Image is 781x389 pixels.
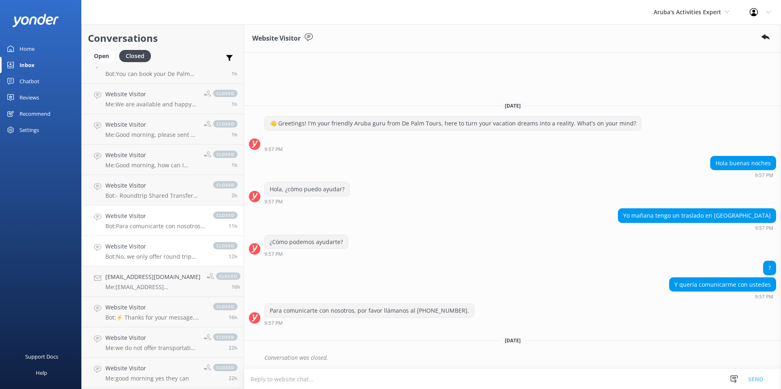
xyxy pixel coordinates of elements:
div: 👋 Greetings! I'm your friendly Aruba guru from De Palm Tours, here to turn your vacation dreams i... [265,117,641,130]
a: [EMAIL_ADDRESS][DOMAIN_NAME]Me:[EMAIL_ADDRESS][DOMAIN_NAME]closed16h [82,266,244,297]
span: closed [213,151,238,158]
p: Bot: No, we only offer round trip private transfers. [105,253,205,260]
p: Me: [EMAIL_ADDRESS][DOMAIN_NAME] [105,283,201,291]
span: Sep 05 2025 07:20am (UTC -04:00) America/Caracas [231,192,238,199]
span: Sep 04 2025 11:28am (UTC -04:00) America/Caracas [229,344,238,351]
p: Bot: Para comunicarte con nosotros, por favor llámanos al [PHONE_NUMBER]. [105,223,205,230]
h4: [EMAIL_ADDRESS][DOMAIN_NAME] [105,272,201,281]
div: 2025-09-05T12:23:45.261 [249,351,776,365]
a: Website VisitorBot:You can book your De Palm Island experience online at [URL][DOMAIN_NAME].closed1h [82,53,244,84]
a: Open [88,51,119,60]
p: Bot: - Roundtrip Shared Transfer (bus) costs $21.50 per person. - Roundtrip Private Transfer (pri... [105,192,205,199]
span: closed [213,364,238,371]
div: Conversation was closed. [264,351,776,365]
p: Me: We are available and happy to help. [105,101,198,108]
span: Sep 04 2025 11:27am (UTC -04:00) America/Caracas [229,375,238,382]
div: Inbox [20,57,35,73]
span: Sep 05 2025 08:25am (UTC -04:00) America/Caracas [231,101,238,108]
div: Hola buenas noches [711,156,776,170]
div: Yo mañana tengo un traslado en [GEOGRAPHIC_DATA] [618,209,776,223]
span: Sep 05 2025 08:23am (UTC -04:00) America/Caracas [231,131,238,138]
h4: Website Visitor [105,364,189,373]
span: closed [213,120,238,128]
strong: 9:57 PM [264,199,283,204]
div: Sep 04 2025 09:57pm (UTC -04:00) America/Caracas [264,251,348,257]
a: Website VisitorBot:No, we only offer round trip private transfers.closed12h [82,236,244,266]
div: Sep 04 2025 09:57pm (UTC -04:00) America/Caracas [618,225,776,231]
div: Sep 04 2025 09:57pm (UTC -04:00) America/Caracas [264,146,641,152]
p: Me: good morning yes they can [105,375,189,382]
h4: Website Visitor [105,212,205,220]
span: closed [213,90,238,97]
a: Website VisitorMe:We are available and happy to help.closed1h [82,84,244,114]
div: Support Docs [25,348,58,365]
span: Sep 04 2025 05:01pm (UTC -04:00) America/Caracas [229,314,238,321]
a: Website VisitorMe:we do not offer transportation anymoreclosed22h [82,327,244,358]
div: Para comunicarte con nosotros, por favor llámanos al [PHONE_NUMBER]. [265,304,474,318]
h2: Conversations [88,30,238,46]
div: ? [764,261,776,275]
span: closed [216,272,240,280]
div: Chatbot [20,73,39,89]
strong: 9:57 PM [755,173,773,178]
a: Website VisitorBot:Para comunicarte con nosotros, por favor llámanos al [PHONE_NUMBER].closed11h [82,205,244,236]
div: Home [20,41,35,57]
div: Help [36,365,47,381]
p: Me: we do not offer transportation anymore [105,344,198,352]
span: [DATE] [500,102,526,109]
span: Sep 04 2025 05:08pm (UTC -04:00) America/Caracas [231,283,240,290]
a: Website VisitorMe:good morning yes they canclosed22h [82,358,244,388]
a: Website VisitorMe:Good morning, how can I assist you?closed1h [82,145,244,175]
span: closed [213,181,238,188]
a: Website VisitorMe:Good morning, please sent an email to [EMAIL_ADDRESS][DOMAIN_NAME]closed1h [82,114,244,145]
div: Sep 04 2025 09:57pm (UTC -04:00) America/Caracas [264,320,474,326]
div: Sep 04 2025 09:57pm (UTC -04:00) America/Caracas [669,294,776,299]
span: Aruba's Activities Expert [654,8,721,16]
h4: Website Visitor [105,303,205,312]
p: Bot: You can book your De Palm Island experience online at [URL][DOMAIN_NAME]. [105,70,205,78]
span: Sep 05 2025 08:21am (UTC -04:00) America/Caracas [231,162,238,169]
div: Y quería comunicarme con ustedes [670,278,776,292]
div: Closed [119,50,151,62]
h4: Website Visitor [105,151,198,160]
div: ¿Cómo podemos ayudarte? [265,235,348,249]
div: Sep 04 2025 09:57pm (UTC -04:00) America/Caracas [710,172,776,178]
span: Sep 05 2025 08:33am (UTC -04:00) America/Caracas [231,70,238,77]
h3: Website Visitor [252,33,301,44]
span: closed [213,303,238,310]
a: Website VisitorBot:⚡ Thanks for your message, we'll get back to you as soon as we can.closed16h [82,297,244,327]
div: Sep 04 2025 09:57pm (UTC -04:00) America/Caracas [264,199,350,204]
div: Hola, ¿cómo puedo ayudar? [265,182,349,196]
span: closed [213,212,238,219]
a: Closed [119,51,155,60]
a: Website VisitorBot:- Roundtrip Shared Transfer (bus) costs $21.50 per person. - Roundtrip Private... [82,175,244,205]
img: yonder-white-logo.png [12,14,59,27]
h4: Website Visitor [105,242,205,251]
strong: 9:57 PM [264,321,283,326]
p: Bot: ⚡ Thanks for your message, we'll get back to you as soon as we can. [105,314,205,321]
p: Me: Good morning, how can I assist you? [105,162,198,169]
span: closed [213,333,238,341]
strong: 9:57 PM [264,252,283,257]
h4: Website Visitor [105,120,198,129]
div: Open [88,50,115,62]
h4: Website Visitor [105,90,198,99]
span: Sep 04 2025 09:57pm (UTC -04:00) America/Caracas [229,223,238,229]
p: Me: Good morning, please sent an email to [EMAIL_ADDRESS][DOMAIN_NAME] [105,131,198,138]
span: closed [213,242,238,249]
div: Reviews [20,89,39,106]
span: [DATE] [500,337,526,344]
div: Recommend [20,106,50,122]
span: Sep 04 2025 09:45pm (UTC -04:00) America/Caracas [229,253,238,260]
h4: Website Visitor [105,333,198,342]
strong: 9:57 PM [755,226,773,231]
h4: Website Visitor [105,181,205,190]
div: Settings [20,122,39,138]
strong: 9:57 PM [264,147,283,152]
strong: 9:57 PM [755,294,773,299]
